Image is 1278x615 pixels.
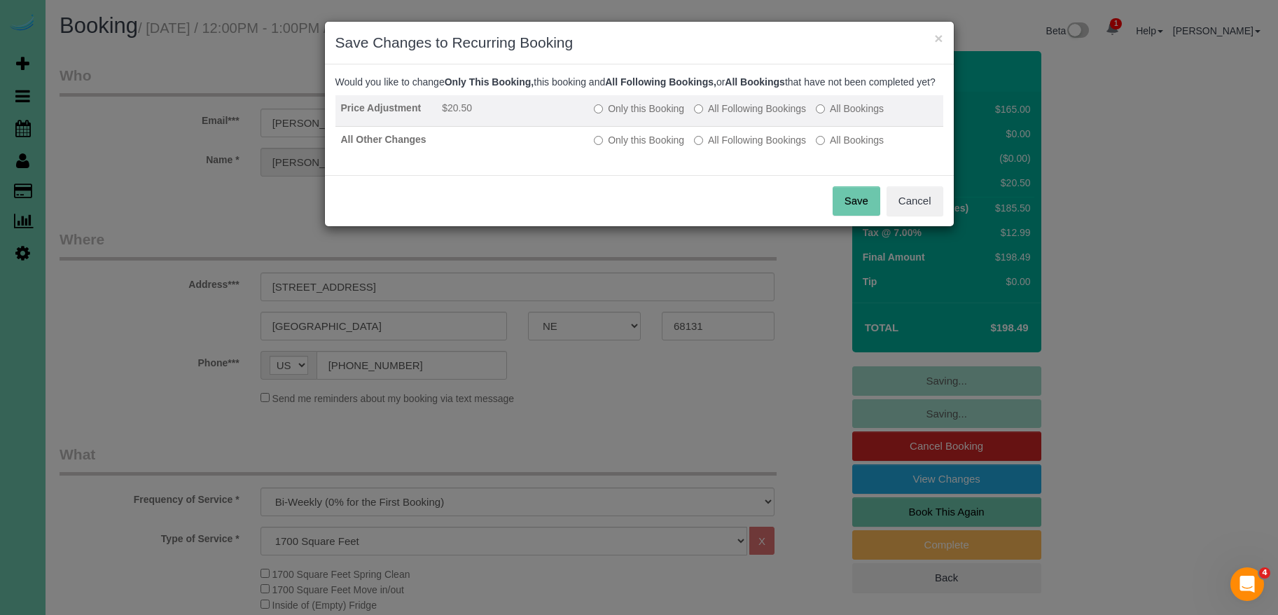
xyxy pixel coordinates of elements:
button: Cancel [887,186,943,216]
label: This and all the bookings after it will be changed. [694,133,806,147]
p: Would you like to change this booking and or that have not been completed yet? [335,75,943,89]
button: Save [833,186,880,216]
label: All other bookings in the series will remain the same. [594,133,684,147]
strong: All Other Changes [341,134,426,145]
b: Only This Booking, [445,76,534,88]
button: × [934,31,943,46]
input: All Bookings [816,136,825,145]
input: All Following Bookings [694,104,703,113]
label: All bookings that have not been completed yet will be changed. [816,133,884,147]
strong: Price Adjustment [341,102,422,113]
input: Only this Booking [594,136,603,145]
input: All Following Bookings [694,136,703,145]
iframe: Intercom live chat [1230,567,1264,601]
b: All Following Bookings, [605,76,716,88]
li: $20.50 [442,101,583,115]
span: 4 [1259,567,1270,579]
label: This and all the bookings after it will be changed. [694,102,806,116]
input: All Bookings [816,104,825,113]
label: All bookings that have not been completed yet will be changed. [816,102,884,116]
h3: Save Changes to Recurring Booking [335,32,943,53]
label: All other bookings in the series will remain the same. [594,102,684,116]
input: Only this Booking [594,104,603,113]
b: All Bookings [725,76,785,88]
